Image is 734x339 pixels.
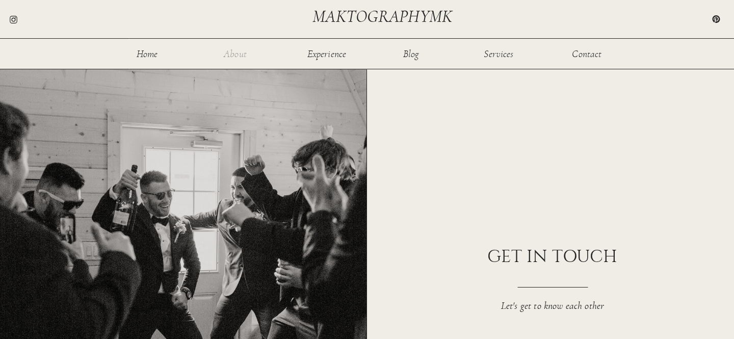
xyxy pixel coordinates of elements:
a: maktographymk [312,8,456,25]
a: Blog [395,49,428,58]
a: Experience [306,49,347,58]
a: Contact [570,49,604,58]
a: Home [130,49,164,58]
a: About [219,49,252,58]
h1: Let's get to know each other [468,301,637,312]
h1: GET IN TOUCH [426,248,679,269]
a: Services [482,49,515,58]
